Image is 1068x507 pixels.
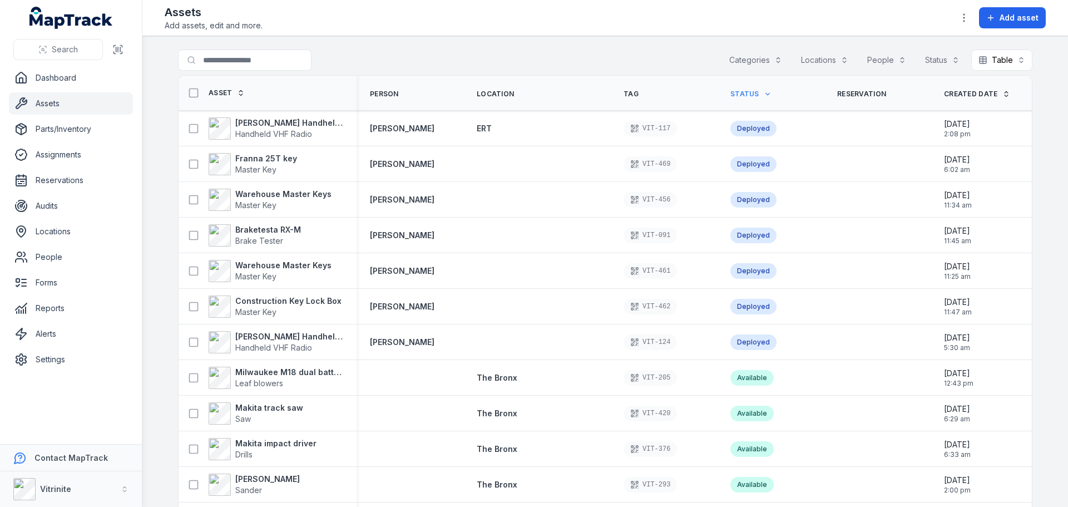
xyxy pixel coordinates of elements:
button: People [860,50,913,71]
span: The Bronx [477,444,517,454]
span: Sander [235,485,262,495]
strong: Vitrinite [40,484,71,494]
span: 5:30 am [944,343,970,352]
span: Drills [235,450,253,459]
time: 03/07/2025, 11:45:29 am [944,225,971,245]
a: Status [730,90,772,99]
time: 04/09/2025, 5:30:51 am [944,332,970,352]
div: Deployed [730,192,777,208]
strong: [PERSON_NAME] [370,301,434,312]
a: Settings [9,348,133,371]
time: 02/07/2025, 6:02:18 am [944,154,970,174]
span: Search [52,44,78,55]
a: Reports [9,297,133,319]
a: [PERSON_NAME] [370,123,434,134]
strong: [PERSON_NAME] [235,474,300,485]
a: Asset [209,88,245,97]
h2: Assets [165,4,263,20]
a: Franna 25T keyMaster Key [209,153,297,175]
strong: Makita track saw [235,402,303,414]
strong: Milwaukee M18 dual battery leaf blower [235,367,343,378]
span: Status [730,90,759,99]
div: VIT-376 [624,441,677,457]
span: 12:43 pm [944,379,973,388]
a: Warehouse Master KeysMaster Key [209,260,332,282]
time: 14/05/2025, 6:33:11 am [944,439,971,459]
a: [PERSON_NAME] Handheld VHF RadioHandheld VHF Radio [209,331,343,353]
a: Warehouse Master KeysMaster Key [209,189,332,211]
div: VIT-420 [624,406,677,421]
strong: Warehouse Master Keys [235,189,332,200]
strong: Franna 25T key [235,153,297,164]
button: Search [13,39,103,60]
a: [PERSON_NAME] [370,230,434,241]
span: Master Key [235,200,276,210]
a: Milwaukee M18 dual battery leaf blowerLeaf blowers [209,367,343,389]
a: MapTrack [29,7,113,29]
strong: [PERSON_NAME] [370,159,434,170]
a: Reservations [9,169,133,191]
strong: Construction Key Lock Box [235,296,342,307]
span: [DATE] [944,119,971,130]
div: Deployed [730,121,777,136]
span: 6:33 am [944,450,971,459]
div: VIT-462 [624,299,677,314]
span: Saw [235,414,251,424]
div: Available [730,477,774,493]
div: Available [730,406,774,421]
span: [DATE] [944,368,973,379]
div: VIT-461 [624,263,677,279]
strong: Makita impact driver [235,438,317,449]
button: Categories [722,50,789,71]
span: Add asset [1000,12,1039,23]
button: Table [971,50,1032,71]
button: Locations [794,50,856,71]
a: Parts/Inventory [9,118,133,140]
span: Location [477,90,514,99]
time: 23/06/2025, 11:34:45 am [944,190,972,210]
span: Asset [209,88,233,97]
div: VIT-293 [624,477,677,493]
div: Deployed [730,228,777,243]
span: Reservation [837,90,886,99]
div: Deployed [730,263,777,279]
span: [DATE] [944,403,970,415]
span: Master Key [235,272,276,281]
span: 11:34 am [944,201,972,210]
time: 11/07/2025, 11:47:04 am [944,297,972,317]
div: Deployed [730,334,777,350]
span: [DATE] [944,475,971,486]
div: Deployed [730,156,777,172]
span: [DATE] [944,332,970,343]
a: Forms [9,272,133,294]
div: Available [730,370,774,386]
a: Assets [9,92,133,115]
a: Audits [9,195,133,217]
span: Tag [624,90,639,99]
button: Add asset [979,7,1046,28]
strong: [PERSON_NAME] Handheld VHF Radio [235,117,343,129]
span: [DATE] [944,225,971,237]
span: 11:47 am [944,308,972,317]
span: [DATE] [944,190,972,201]
a: [PERSON_NAME] [370,194,434,205]
strong: Braketesta RX-M [235,224,301,235]
span: The Bronx [477,373,517,382]
a: Dashboard [9,67,133,89]
a: The Bronx [477,408,517,419]
time: 14/05/2025, 6:29:37 am [944,403,970,424]
span: Handheld VHF Radio [235,343,312,352]
strong: Contact MapTrack [34,453,108,462]
a: ERT [477,123,492,134]
span: [DATE] [944,261,971,272]
span: 11:25 am [944,272,971,281]
span: 2:00 pm [944,486,971,495]
a: [PERSON_NAME] [370,337,434,348]
span: Created Date [944,90,998,99]
strong: Warehouse Master Keys [235,260,332,271]
a: [PERSON_NAME]Sander [209,474,300,496]
a: [PERSON_NAME] Handheld VHF RadioHandheld VHF Radio [209,117,343,140]
span: Person [370,90,399,99]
